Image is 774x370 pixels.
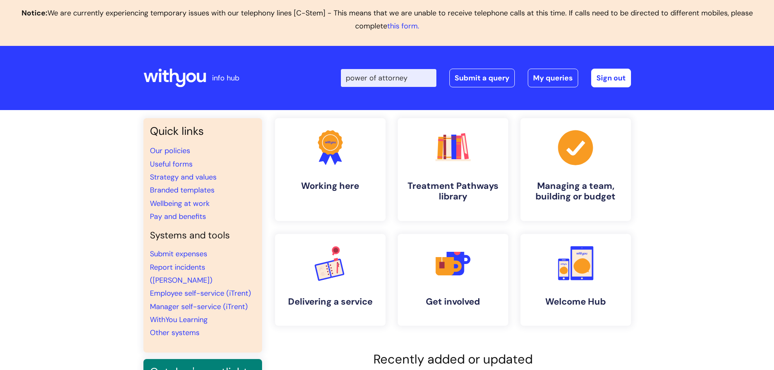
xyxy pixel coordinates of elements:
a: Pay and benefits [150,212,206,221]
b: Notice: [22,8,48,18]
a: Submit a query [449,69,515,87]
a: WithYou Learning [150,315,208,325]
h4: Get involved [404,296,502,307]
h4: Treatment Pathways library [404,181,502,202]
a: My queries [528,69,578,87]
a: Other systems [150,328,199,338]
a: Strategy and values [150,172,217,182]
p: We are currently experiencing temporary issues with our telephony lines [C-Stem] - This means tha... [7,6,767,33]
a: Report incidents ([PERSON_NAME]) [150,262,212,285]
a: Working here [275,118,386,221]
h4: Working here [282,181,379,191]
h3: Quick links [150,125,256,138]
a: Managing a team, building or budget [520,118,631,221]
a: Treatment Pathways library [398,118,508,221]
input: Search [341,69,436,87]
h4: Welcome Hub [527,296,624,307]
a: Delivering a service [275,234,386,326]
h2: Recently added or updated [275,352,631,367]
a: Get involved [398,234,508,326]
a: Welcome Hub [520,234,631,326]
a: Submit expenses [150,249,207,259]
div: | - [341,69,631,87]
a: Employee self-service (iTrent) [150,288,251,298]
a: Wellbeing at work [150,199,210,208]
h4: Systems and tools [150,230,256,241]
a: this form. [387,21,419,31]
a: Useful forms [150,159,193,169]
a: Our policies [150,146,190,156]
h4: Delivering a service [282,296,379,307]
a: Sign out [591,69,631,87]
h4: Managing a team, building or budget [527,181,624,202]
a: Manager self-service (iTrent) [150,302,248,312]
p: info hub [212,71,239,84]
a: Branded templates [150,185,215,195]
